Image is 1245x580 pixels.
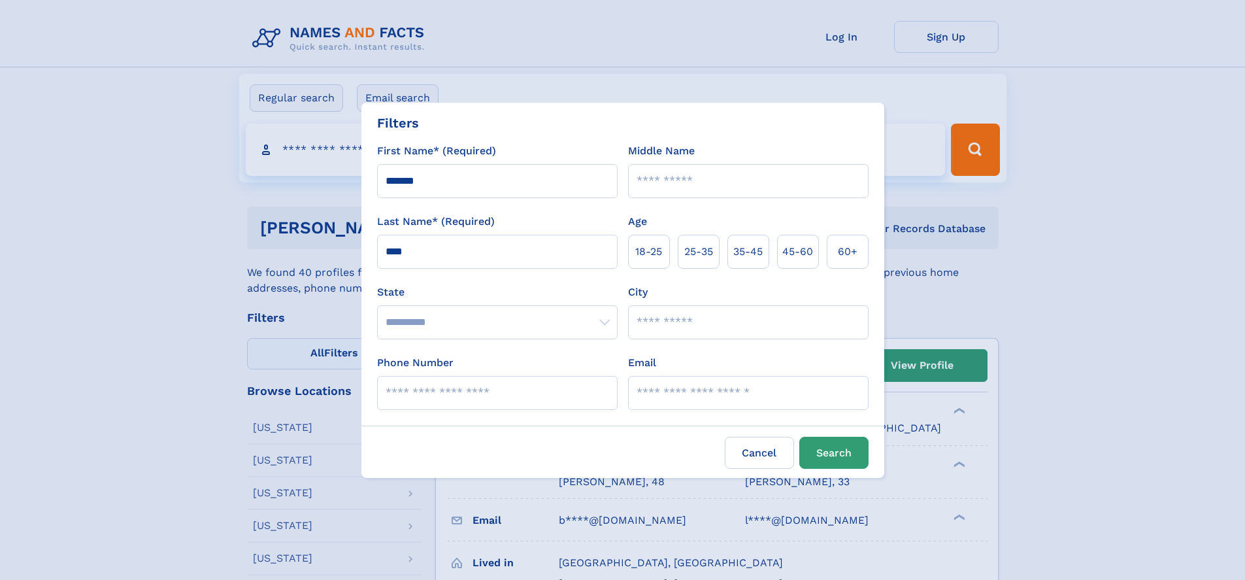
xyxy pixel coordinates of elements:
[628,284,648,300] label: City
[377,113,419,133] div: Filters
[838,244,857,260] span: 60+
[684,244,713,260] span: 25‑35
[799,437,869,469] button: Search
[377,355,454,371] label: Phone Number
[628,143,695,159] label: Middle Name
[377,143,496,159] label: First Name* (Required)
[635,244,662,260] span: 18‑25
[377,284,618,300] label: State
[733,244,763,260] span: 35‑45
[377,214,495,230] label: Last Name* (Required)
[725,437,794,469] label: Cancel
[628,355,656,371] label: Email
[628,214,647,230] label: Age
[782,244,813,260] span: 45‑60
